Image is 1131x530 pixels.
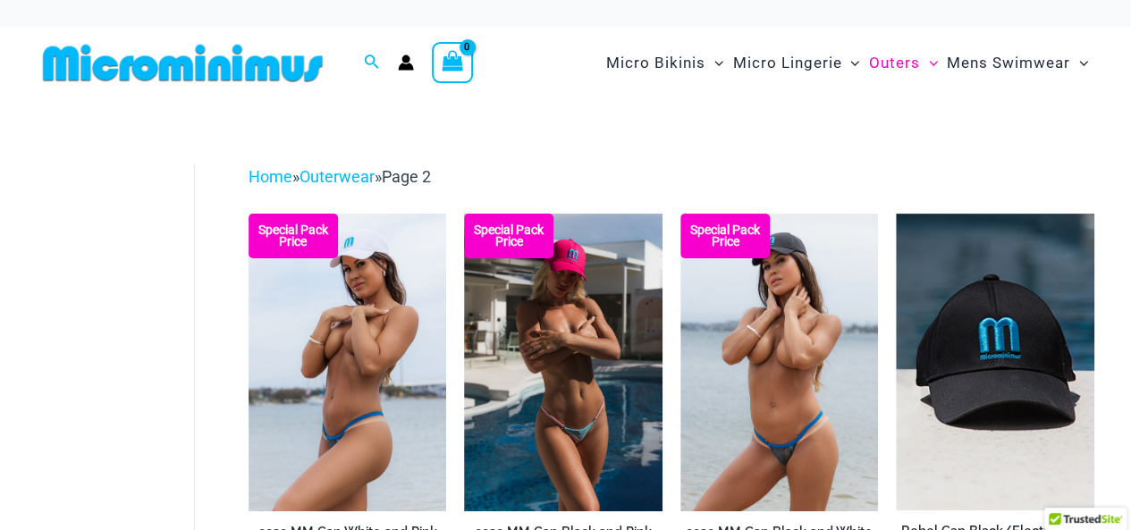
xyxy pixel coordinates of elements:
a: Home [249,167,292,186]
a: Rebel Cap Hot PinkElectric Blue 9939 Cap 16 Rebel Cap BlackElectric Blue 9939 Cap 08Rebel Cap Bla... [464,214,663,510]
a: Account icon link [398,55,414,71]
span: » » [249,167,431,186]
img: Rebel Cap Black [896,214,1094,509]
a: Outerwear [300,167,375,186]
nav: Site Navigation [599,33,1095,93]
span: Menu Toggle [920,40,938,86]
a: Rebel Cap WhiteElectric Blue 9939 Cap 09 Rebel Cap Hot PinkElectric Blue 9939 Cap 15Rebel Cap Hot... [249,214,447,510]
span: Menu Toggle [1070,40,1088,86]
img: Rebel Cap Hot PinkElectric Blue 9939 Cap 16 [464,214,663,510]
iframe: TrustedSite Certified [45,149,206,507]
span: Menu Toggle [841,40,859,86]
span: Micro Bikinis [606,40,705,86]
span: Menu Toggle [705,40,723,86]
a: Micro LingerieMenu ToggleMenu Toggle [728,36,864,90]
img: MM SHOP LOGO FLAT [36,43,330,83]
b: Special Pack Price [464,224,553,248]
img: Rebel Cap BlackElectric Blue 9939 Cap 07 [680,214,879,510]
span: Mens Swimwear [947,40,1070,86]
span: Micro Lingerie [732,40,841,86]
a: Rebel Cap BlackElectric Blue 9939 Cap 07 Rebel Cap WhiteElectric Blue 9939 Cap 07Rebel Cap WhiteE... [680,214,879,510]
b: Special Pack Price [680,224,770,248]
a: OutersMenu ToggleMenu Toggle [865,36,942,90]
a: Mens SwimwearMenu ToggleMenu Toggle [942,36,1093,90]
a: Micro BikinisMenu ToggleMenu Toggle [602,36,728,90]
a: View Shopping Cart, empty [432,42,473,83]
span: Outers [869,40,920,86]
b: Special Pack Price [249,224,338,248]
img: Rebel Cap WhiteElectric Blue 9939 Cap 09 [249,214,447,510]
span: Page 2 [382,167,431,186]
a: Search icon link [364,52,380,74]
